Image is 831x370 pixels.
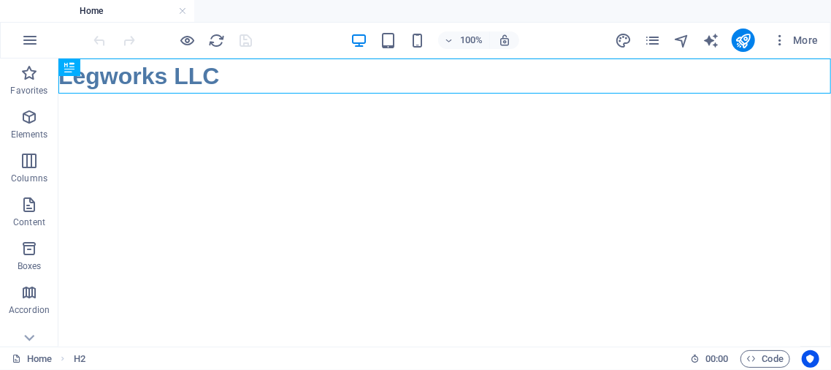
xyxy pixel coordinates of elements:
[13,216,45,228] p: Content
[702,31,720,49] button: text_generator
[644,32,661,49] i: Pages (Ctrl+Alt+S)
[767,29,824,52] button: More
[673,31,691,49] button: navigator
[9,304,50,316] p: Accordion
[209,32,226,49] i: Reload page
[740,350,790,368] button: Code
[732,29,755,52] button: publish
[690,350,729,368] h6: Session time
[802,350,819,368] button: Usercentrics
[11,173,47,184] p: Columns
[702,32,719,49] i: AI Writer
[615,32,632,49] i: Design (Ctrl+Alt+Y)
[438,31,490,49] button: 100%
[498,34,511,47] i: On resize automatically adjust zoom level to fit chosen device.
[644,31,662,49] button: pages
[747,350,784,368] span: Code
[716,353,718,364] span: :
[673,32,690,49] i: Navigator
[208,31,226,49] button: reload
[460,31,483,49] h6: 100%
[74,350,85,368] span: Click to select. Double-click to edit
[74,350,85,368] nav: breadcrumb
[18,260,42,272] p: Boxes
[10,85,47,97] p: Favorites
[179,31,196,49] button: Click here to leave preview mode and continue editing
[615,31,632,49] button: design
[12,350,52,368] a: Click to cancel selection. Double-click to open Pages
[11,129,48,140] p: Elements
[735,32,751,49] i: Publish
[773,33,819,48] span: More
[705,350,728,368] span: 00 00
